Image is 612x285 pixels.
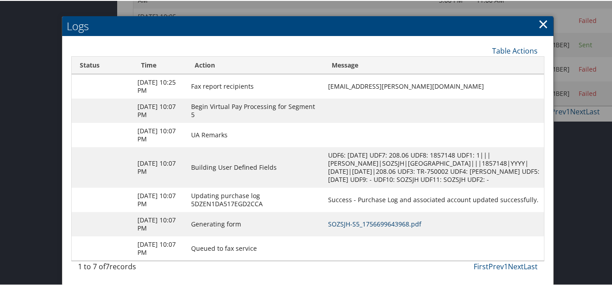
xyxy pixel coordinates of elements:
[504,261,508,271] a: 1
[524,261,538,271] a: Last
[187,211,324,235] td: Generating form
[78,260,183,276] div: 1 to 7 of records
[62,15,554,35] h2: Logs
[508,261,524,271] a: Next
[105,261,110,271] span: 7
[187,73,324,98] td: Fax report recipients
[133,146,187,187] td: [DATE] 10:07 PM
[324,146,544,187] td: UDF6: [DATE] UDF7: 208.06 UDF8: 1857148 UDF1: 1|||[PERSON_NAME]|SOZSJH|[GEOGRAPHIC_DATA]|||185714...
[187,187,324,211] td: Updating purchase log 5DZEN1DA517EGD2CCA
[489,261,504,271] a: Prev
[187,56,324,73] th: Action: activate to sort column ascending
[187,146,324,187] td: Building User Defined Fields
[324,73,544,98] td: [EMAIL_ADDRESS][PERSON_NAME][DOMAIN_NAME]
[133,98,187,122] td: [DATE] 10:07 PM
[328,219,421,227] a: SOZSJH-S5_1756699643968.pdf
[133,187,187,211] td: [DATE] 10:07 PM
[492,45,538,55] a: Table Actions
[133,211,187,235] td: [DATE] 10:07 PM
[324,56,544,73] th: Message: activate to sort column ascending
[538,14,548,32] a: Close
[133,73,187,98] td: [DATE] 10:25 PM
[187,235,324,260] td: Queued to fax service
[133,56,187,73] th: Time: activate to sort column ascending
[72,56,133,73] th: Status: activate to sort column ascending
[187,122,324,146] td: UA Remarks
[187,98,324,122] td: Begin Virtual Pay Processing for Segment 5
[133,235,187,260] td: [DATE] 10:07 PM
[324,187,544,211] td: Success - Purchase Log and associated account updated successfully.
[474,261,489,271] a: First
[133,122,187,146] td: [DATE] 10:07 PM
